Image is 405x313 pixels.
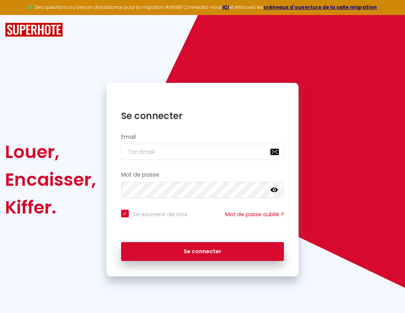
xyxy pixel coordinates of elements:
[225,210,284,218] a: Mot de passe oublié ?
[263,4,377,10] a: créneaux d'ouverture de la salle migration
[5,23,63,37] img: SuperHote logo
[121,134,284,140] h2: Email
[121,110,284,122] h1: Se connecter
[222,4,229,10] a: ICI
[121,172,284,178] h2: Mot de passe
[5,194,96,221] div: Kiffer.
[5,138,96,166] div: Louer,
[121,144,284,160] input: Ton Email
[121,242,284,261] button: Se connecter
[5,166,96,194] div: Encaisser,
